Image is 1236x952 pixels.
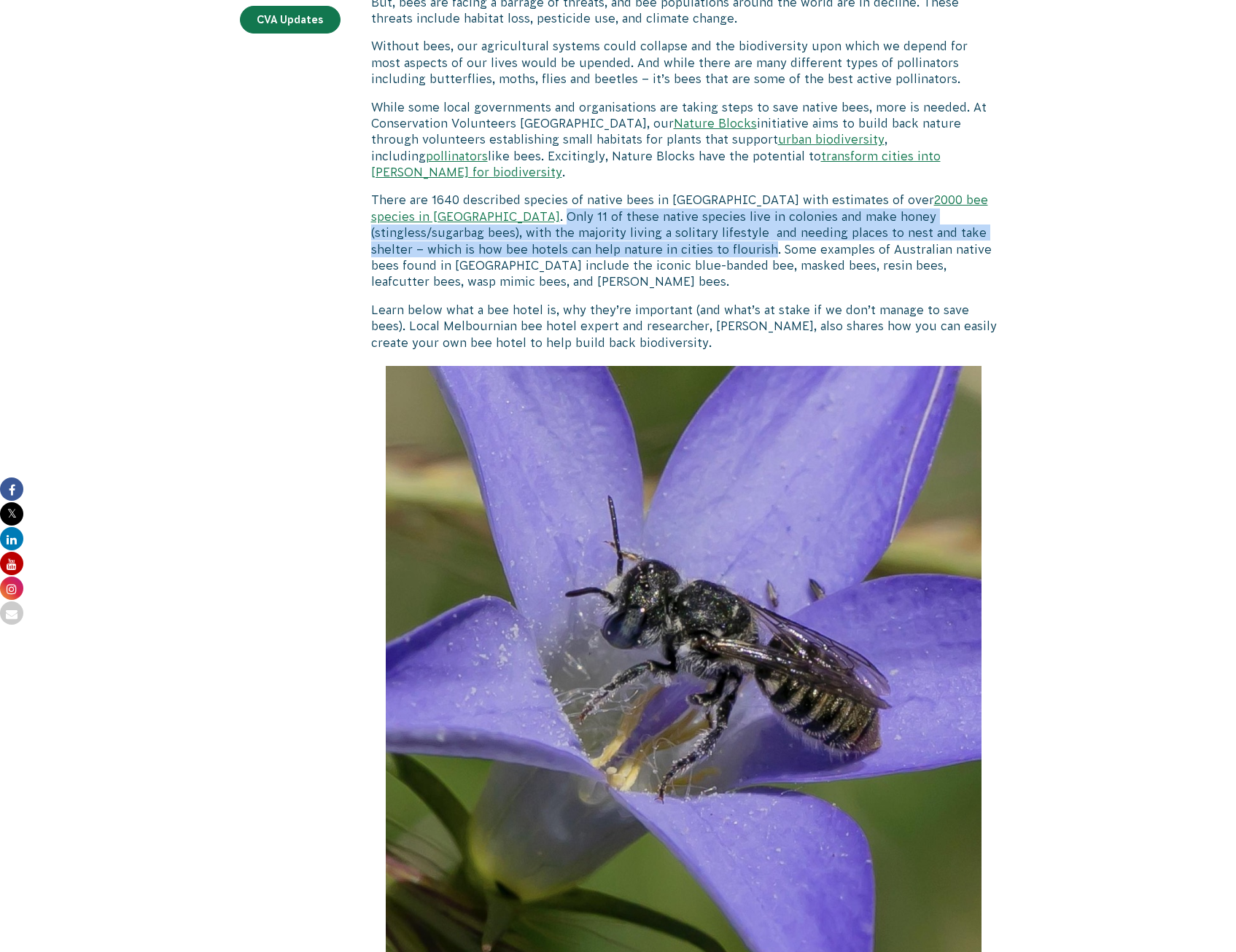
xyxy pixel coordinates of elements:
[371,302,997,351] p: Learn below what a bee hotel is, why they’re important (and what’s at stake if we don’t manage to...
[674,117,757,130] a: Nature Blocks
[426,149,488,163] a: pollinators
[371,192,997,289] p: There are 1640 described species of native bees in [GEOGRAPHIC_DATA] with estimates of over . Onl...
[240,6,341,34] a: CVA Updates
[371,99,997,181] p: While some local governments and organisations are taking steps to save native bees, more is need...
[778,133,885,146] a: urban biodiversity
[371,193,988,222] a: 2000 bee species in [GEOGRAPHIC_DATA]
[371,38,997,87] p: Without bees, our agricultural systems could collapse and the biodiversity upon which we depend f...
